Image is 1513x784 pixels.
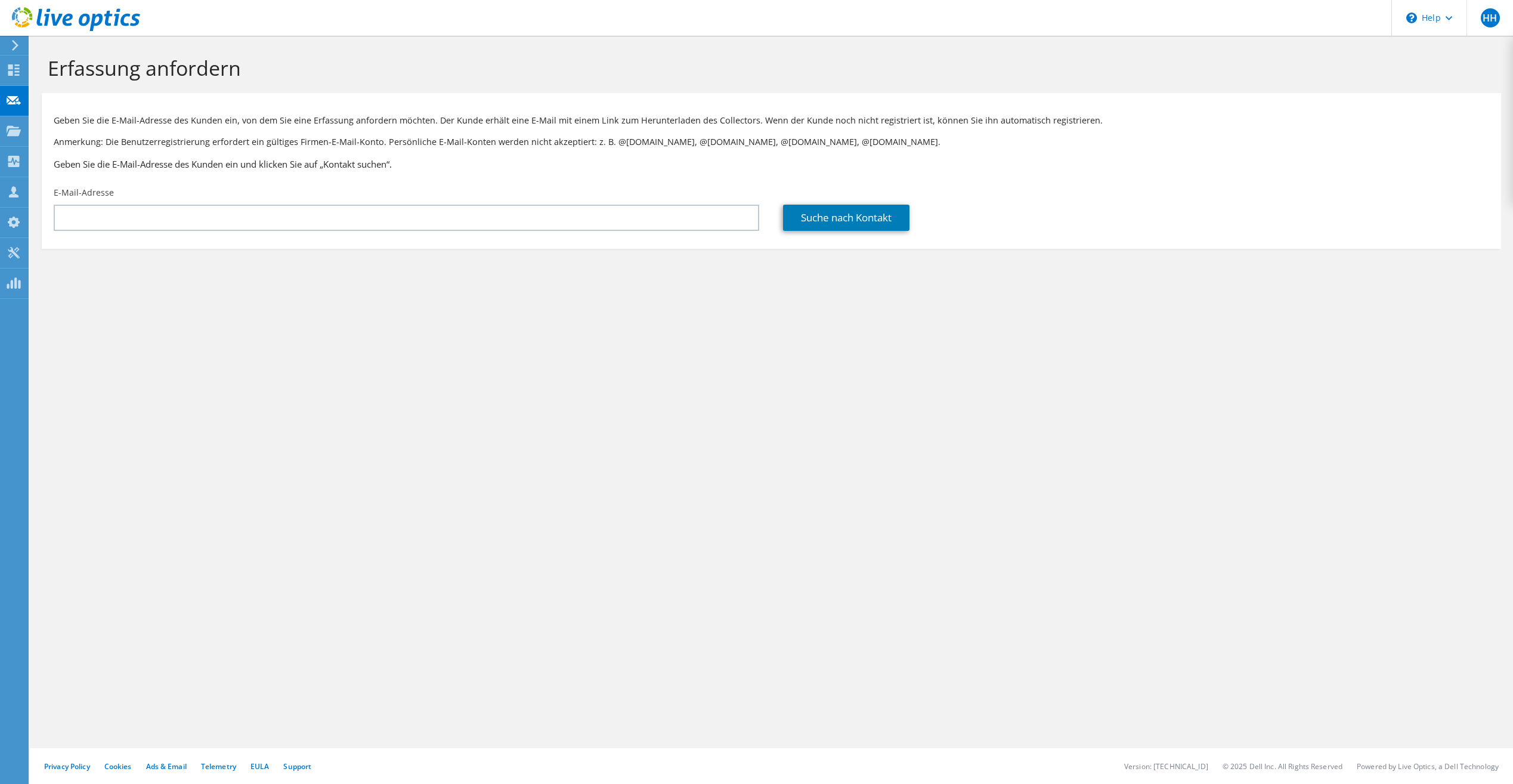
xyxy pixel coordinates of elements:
[54,158,1489,171] h3: Geben Sie die E-Mail-Adresse des Kunden ein und klicken Sie auf „Kontakt suchen“.
[1124,761,1208,771] li: Version: [TECHNICAL_ID]
[1481,8,1500,27] span: HH
[104,761,132,771] a: Cookies
[1357,761,1499,771] li: Powered by Live Optics, a Dell Technology
[146,761,187,771] a: Ads & Email
[48,55,1489,81] h1: Erfassung anfordern
[54,187,114,199] label: E-Mail-Adresse
[250,761,269,771] a: EULA
[201,761,236,771] a: Telemetry
[54,114,1489,127] p: Geben Sie die E-Mail-Adresse des Kunden ein, von dem Sie eine Erfassung anfordern möchten. Der Ku...
[783,205,909,231] a: Suche nach Kontakt
[1406,13,1417,23] svg: \n
[283,761,311,771] a: Support
[44,761,90,771] a: Privacy Policy
[1223,761,1342,771] li: © 2025 Dell Inc. All Rights Reserved
[54,135,1489,149] p: Anmerkung: Die Benutzerregistrierung erfordert ein gültiges Firmen-E-Mail-Konto. Persönliche E-Ma...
